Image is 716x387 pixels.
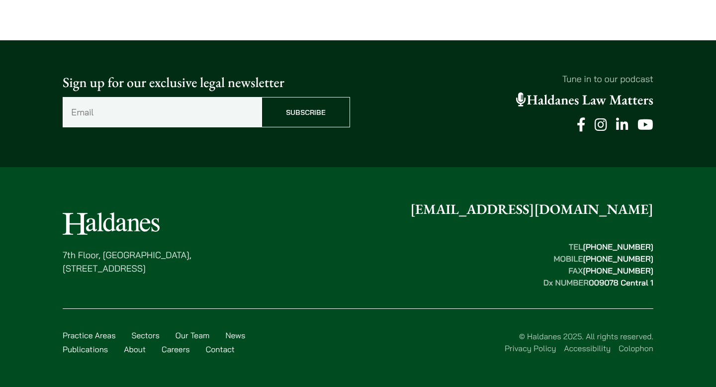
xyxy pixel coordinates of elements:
input: Email [63,97,262,127]
strong: TEL MOBILE FAX Dx NUMBER [543,242,653,288]
a: Colophon [619,343,653,353]
input: Subscribe [262,97,350,127]
a: Sectors [131,330,159,340]
p: Tune in to our podcast [366,72,653,86]
a: Careers [162,344,190,354]
mark: [PHONE_NUMBER] [583,266,653,276]
a: Practice Areas [63,330,115,340]
img: Logo of Haldanes [63,212,160,235]
a: Accessibility [564,343,611,353]
a: Contact [206,344,235,354]
a: [EMAIL_ADDRESS][DOMAIN_NAME] [410,200,653,218]
a: Publications [63,344,108,354]
p: 7th Floor, [GEOGRAPHIC_DATA], [STREET_ADDRESS] [63,248,191,275]
a: News [225,330,245,340]
div: © Haldanes 2025. All rights reserved. [260,330,653,354]
mark: [PHONE_NUMBER] [583,242,653,252]
a: Privacy Policy [505,343,556,353]
a: Haldanes Law Matters [516,91,653,109]
p: Sign up for our exclusive legal newsletter [63,72,350,93]
a: About [124,344,146,354]
a: Our Team [176,330,210,340]
mark: [PHONE_NUMBER] [583,254,653,264]
mark: 009078 Central 1 [589,278,653,288]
